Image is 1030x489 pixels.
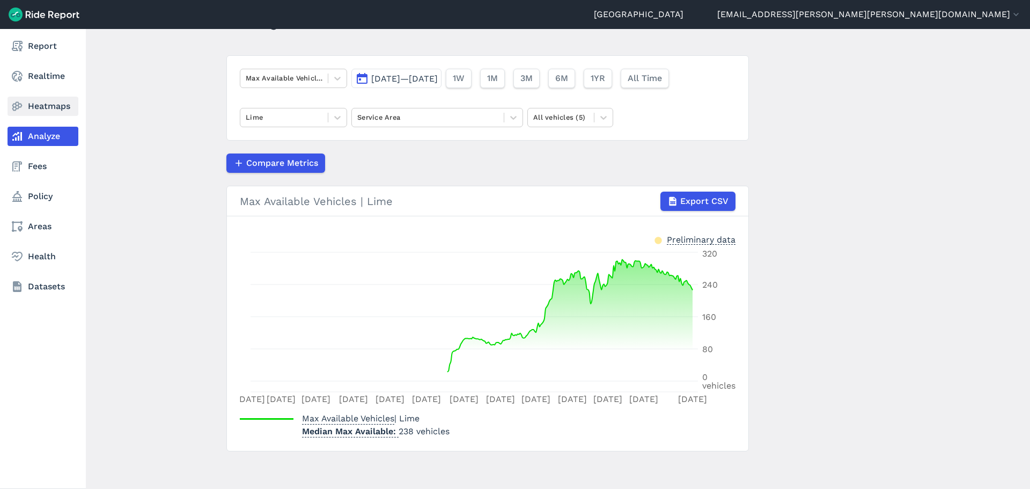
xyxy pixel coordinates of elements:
button: All Time [621,69,669,88]
tspan: vehicles [702,381,735,391]
a: Analyze [8,127,78,146]
tspan: 80 [702,344,713,354]
tspan: [DATE] [629,394,658,404]
a: Heatmaps [8,97,78,116]
a: Fees [8,157,78,176]
tspan: [DATE] [593,394,622,404]
tspan: [DATE] [301,394,330,404]
tspan: [DATE] [412,394,441,404]
span: [DATE]—[DATE] [371,74,438,84]
tspan: [DATE] [236,394,265,404]
a: Datasets [8,277,78,296]
tspan: [DATE] [678,394,707,404]
button: 3M [513,69,540,88]
a: Areas [8,217,78,236]
span: Max Available Vehicles [302,410,394,425]
span: 1YR [591,72,605,85]
tspan: [DATE] [558,394,587,404]
tspan: [DATE] [521,394,550,404]
tspan: [DATE] [267,394,296,404]
span: Compare Metrics [246,157,318,170]
a: Realtime [8,67,78,86]
button: [DATE]—[DATE] [351,69,442,88]
img: Ride Report [9,8,79,21]
span: | Lime [302,413,420,424]
tspan: 0 [702,372,708,382]
div: Max Available Vehicles | Lime [240,192,735,211]
span: 3M [520,72,533,85]
button: Export CSV [660,192,735,211]
button: 1W [446,69,472,88]
span: All Time [628,72,662,85]
span: 1M [487,72,498,85]
a: [GEOGRAPHIC_DATA] [594,8,683,21]
tspan: [DATE] [376,394,404,404]
button: 6M [548,69,575,88]
p: 238 vehicles [302,425,450,438]
button: [EMAIL_ADDRESS][PERSON_NAME][PERSON_NAME][DOMAIN_NAME] [717,8,1021,21]
tspan: 160 [702,312,716,322]
span: Median Max Available [302,423,399,437]
tspan: [DATE] [339,394,368,404]
div: Preliminary data [667,233,735,245]
a: Health [8,247,78,266]
button: 1M [480,69,505,88]
a: Report [8,37,78,56]
span: Export CSV [680,195,729,208]
tspan: 240 [702,280,718,290]
tspan: [DATE] [486,394,515,404]
button: 1YR [584,69,612,88]
span: 1W [453,72,465,85]
button: Compare Metrics [226,154,325,173]
span: 6M [555,72,568,85]
tspan: 320 [702,249,717,259]
tspan: [DATE] [450,394,479,404]
a: Policy [8,187,78,206]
